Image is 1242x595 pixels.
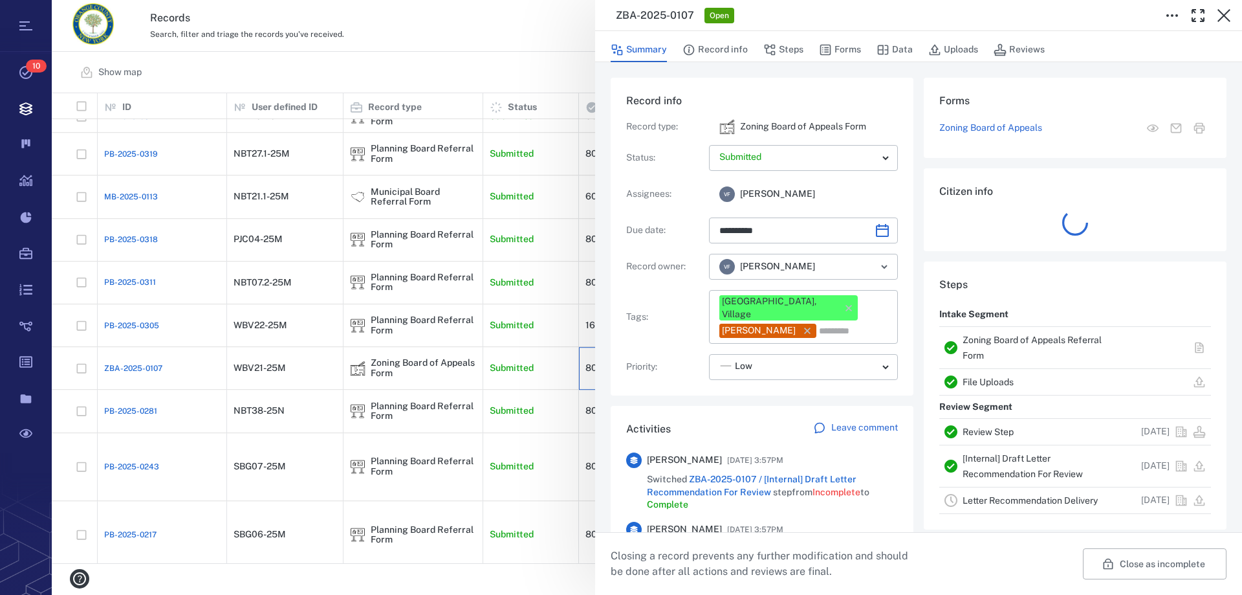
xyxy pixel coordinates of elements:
[611,78,913,406] div: Record infoRecord type:icon Zoning Board of Appeals FormZoning Board of Appeals FormStatus:Assign...
[626,421,671,437] h6: Activities
[963,495,1098,506] a: Letter Recommendation Delivery
[924,168,1226,262] div: Citizen info
[740,120,866,133] p: Zoning Board of Appeals Form
[924,78,1226,168] div: FormsZoning Board of AppealsView form in the stepMail formPrint form
[727,453,783,468] span: [DATE] 3:57PM
[939,122,1042,135] a: Zoning Board of Appeals
[647,473,898,511] span: Switched step from to
[682,38,748,62] button: Record info
[611,38,667,62] button: Summary
[939,303,1008,326] p: Intake Segment
[719,259,735,275] div: V F
[963,335,1102,361] a: Zoning Board of Appeals Referral Form
[1185,3,1211,28] button: Toggle Fullscreen
[1141,494,1170,507] p: [DATE]
[647,454,722,467] span: [PERSON_NAME]
[813,421,898,437] a: Leave comment
[727,522,783,537] span: [DATE] 3:57PM
[812,487,860,497] span: Incomplete
[722,324,796,337] div: [PERSON_NAME]
[719,119,735,135] div: Zoning Board of Appeals Form
[1141,117,1164,140] button: View form in the step
[722,295,837,320] div: [GEOGRAPHIC_DATA], Village
[626,224,704,237] p: Due date :
[928,38,978,62] button: Uploads
[963,453,1083,479] a: [Internal] Draft Letter Recommendation For Review
[1211,3,1237,28] button: Close
[924,262,1226,540] div: StepsIntake SegmentZoning Board of Appeals Referral FormFile UploadsReview SegmentReview Step[DAT...
[626,260,704,273] p: Record owner :
[1164,117,1188,140] button: Mail form
[647,499,688,510] span: Complete
[626,311,704,324] p: Tags :
[647,523,722,536] span: [PERSON_NAME]
[963,427,1014,437] a: Review Step
[1083,548,1226,579] button: Close as incomplete
[719,151,877,164] p: Submitted
[626,93,898,109] h6: Record info
[740,188,815,201] span: [PERSON_NAME]
[1159,3,1185,28] button: Toggle to Edit Boxes
[1188,117,1211,140] button: Print form
[869,218,895,243] button: Choose date, selected date is Sep 7, 2025
[647,474,856,497] a: ZBA-2025-0107 / [Internal] Draft Letter Recommendation For Review
[763,38,803,62] button: Steps
[719,186,735,202] div: V F
[939,184,1211,199] h6: Citizen info
[626,361,704,374] p: Priority :
[994,38,1045,62] button: Reviews
[611,548,919,579] p: Closing a record prevents any further modification and should be done after all actions and revie...
[875,258,893,276] button: Open
[939,93,1211,109] h6: Forms
[26,60,47,73] span: 10
[719,119,735,135] img: icon Zoning Board of Appeals Form
[707,10,732,21] span: Open
[626,188,704,201] p: Assignees :
[831,421,898,434] p: Leave comment
[626,120,704,133] p: Record type :
[616,8,694,23] h3: ZBA-2025-0107
[1141,425,1170,438] p: [DATE]
[626,152,704,164] p: Status :
[819,38,861,62] button: Forms
[740,260,815,273] span: [PERSON_NAME]
[939,277,1211,293] h6: Steps
[29,9,56,21] span: Help
[939,396,1012,419] p: Review Segment
[877,38,913,62] button: Data
[735,360,752,373] span: Low
[1141,460,1170,473] p: [DATE]
[963,377,1014,387] a: File Uploads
